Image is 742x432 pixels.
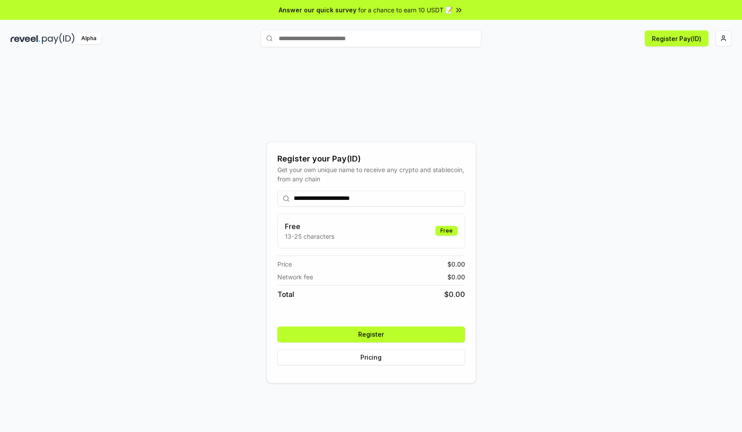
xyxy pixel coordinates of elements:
span: Price [277,259,292,269]
p: 13-25 characters [285,232,334,241]
span: $ 0.00 [444,289,465,300]
span: Total [277,289,294,300]
span: Network fee [277,272,313,282]
span: $ 0.00 [447,259,465,269]
span: for a chance to earn 10 USDT 📝 [358,5,453,15]
div: Get your own unique name to receive any crypto and stablecoin, from any chain [277,165,465,184]
button: Register Pay(ID) [645,30,708,46]
div: Free [435,226,458,236]
img: reveel_dark [11,33,40,44]
button: Register [277,327,465,342]
div: Register your Pay(ID) [277,153,465,165]
h3: Free [285,221,334,232]
div: Alpha [76,33,101,44]
span: Answer our quick survey [279,5,356,15]
span: $ 0.00 [447,272,465,282]
img: pay_id [42,33,75,44]
button: Pricing [277,349,465,365]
